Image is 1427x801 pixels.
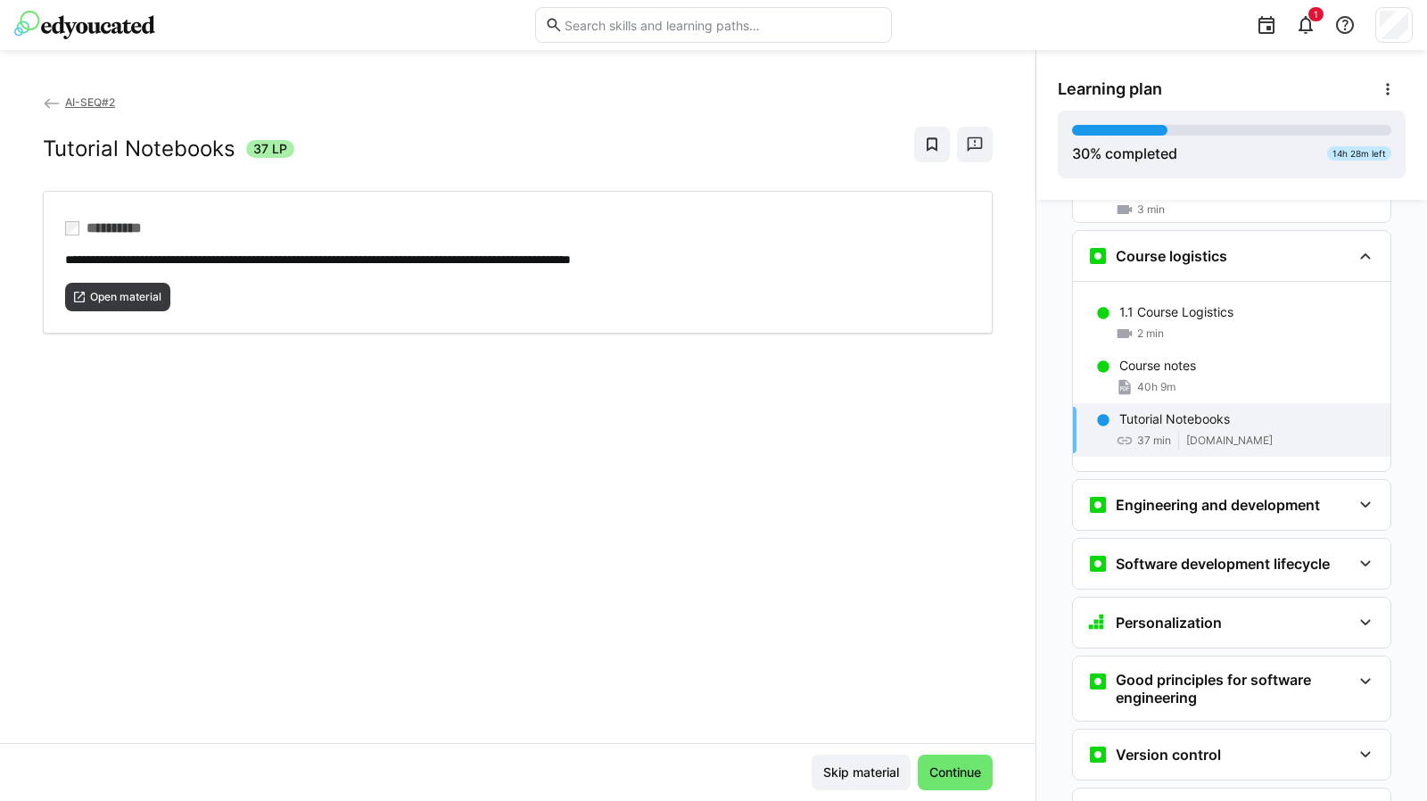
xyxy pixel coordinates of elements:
div: 14h 28m left [1327,146,1391,161]
div: % completed [1072,143,1177,164]
span: 37 min [1137,434,1171,448]
p: 1.1 Course Logistics [1119,303,1233,321]
span: [DOMAIN_NAME] [1186,434,1273,448]
span: Open material [88,290,163,304]
span: Skip material [821,764,902,781]
h3: Engineering and development [1116,496,1320,514]
h2: Tutorial Notebooks [43,136,235,162]
a: AI-SEQ#2 [43,95,115,109]
span: 2 min [1137,326,1164,341]
span: 37 LP [253,140,287,158]
h3: Good principles for software engineering [1116,671,1351,706]
span: 3 min [1137,202,1165,217]
span: 1 [1314,9,1318,20]
span: 30 [1072,145,1090,162]
span: Learning plan [1058,79,1162,99]
p: Tutorial Notebooks [1119,410,1230,428]
button: Skip material [812,755,911,790]
button: Continue [918,755,993,790]
h3: Personalization [1116,614,1222,632]
h3: Software development lifecycle [1116,555,1330,573]
button: Open material [65,283,170,311]
p: Course notes [1119,357,1196,375]
h3: Course logistics [1116,247,1227,265]
input: Search skills and learning paths… [563,17,882,33]
span: AI-SEQ#2 [65,95,115,109]
h3: Version control [1116,746,1221,764]
span: Continue [927,764,984,781]
span: 40h 9m [1137,380,1175,394]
